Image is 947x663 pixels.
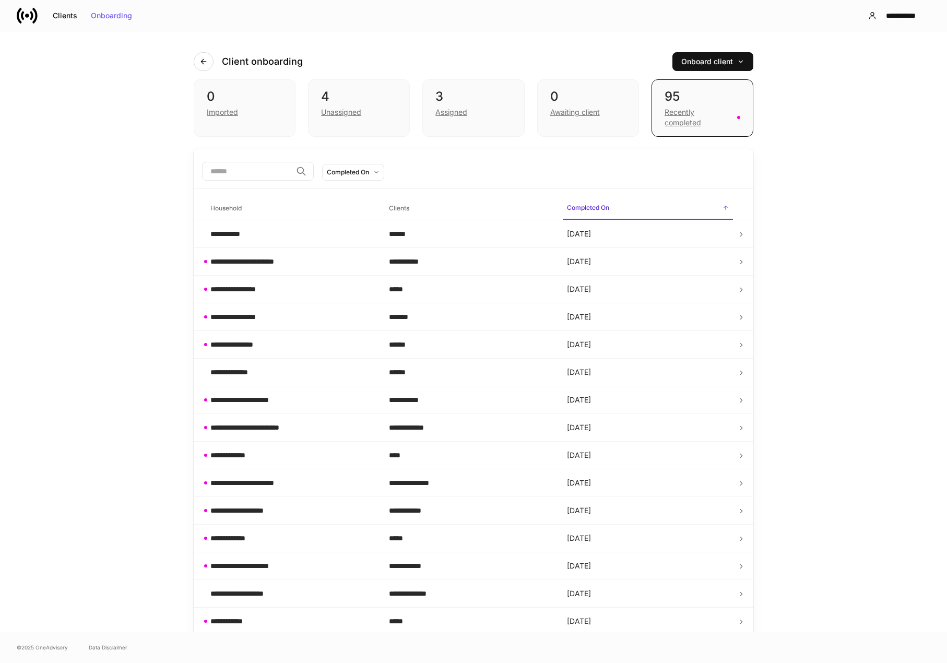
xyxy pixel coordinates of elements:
[422,79,524,137] div: 3Assigned
[550,88,626,105] div: 0
[559,386,737,414] td: [DATE]
[194,79,295,137] div: 0Imported
[559,442,737,469] td: [DATE]
[389,203,409,213] h6: Clients
[550,107,600,117] div: Awaiting client
[559,608,737,635] td: [DATE]
[559,303,737,331] td: [DATE]
[46,7,84,24] button: Clients
[559,359,737,386] td: [DATE]
[321,88,397,105] div: 4
[84,7,139,24] button: Onboarding
[681,58,744,65] div: Onboard client
[321,107,361,117] div: Unassigned
[559,414,737,442] td: [DATE]
[435,88,511,105] div: 3
[563,197,733,220] span: Completed On
[567,203,609,212] h6: Completed On
[559,552,737,580] td: [DATE]
[559,525,737,552] td: [DATE]
[91,12,132,19] div: Onboarding
[665,107,731,128] div: Recently completed
[17,643,68,652] span: © 2025 OneAdvisory
[53,12,77,19] div: Clients
[222,55,303,68] h4: Client onboarding
[207,88,282,105] div: 0
[559,331,737,359] td: [DATE]
[89,643,127,652] a: Data Disclaimer
[327,167,369,177] div: Completed On
[322,164,384,181] button: Completed On
[210,203,242,213] h6: Household
[559,276,737,303] td: [DATE]
[672,52,753,71] button: Onboard client
[652,79,753,137] div: 95Recently completed
[665,88,740,105] div: 95
[559,469,737,497] td: [DATE]
[559,580,737,608] td: [DATE]
[206,198,376,219] span: Household
[435,107,467,117] div: Assigned
[559,248,737,276] td: [DATE]
[537,79,639,137] div: 0Awaiting client
[385,198,555,219] span: Clients
[559,497,737,525] td: [DATE]
[308,79,410,137] div: 4Unassigned
[207,107,238,117] div: Imported
[559,220,737,248] td: [DATE]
